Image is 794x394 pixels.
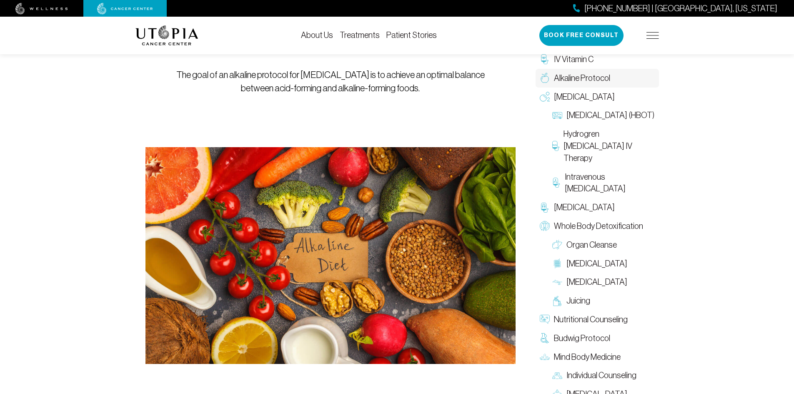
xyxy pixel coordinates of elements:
[164,68,496,95] p: The goal of an alkaline protocol for [MEDICAL_DATA] is to achieve an optimal balance between acid...
[540,73,550,83] img: Alkaline Protocol
[15,3,68,15] img: wellness
[566,276,627,288] span: [MEDICAL_DATA]
[536,217,659,236] a: Whole Body Detoxification
[573,3,777,15] a: [PHONE_NUMBER] | [GEOGRAPHIC_DATA], [US_STATE]
[565,171,654,195] span: Intravenous [MEDICAL_DATA]
[584,3,777,15] span: [PHONE_NUMBER] | [GEOGRAPHIC_DATA], [US_STATE]
[536,310,659,329] a: Nutritional Counseling
[548,168,659,198] a: Intravenous [MEDICAL_DATA]
[536,50,659,69] a: IV Vitamin C
[646,32,659,39] img: icon-hamburger
[540,203,550,213] img: Chelation Therapy
[554,53,594,65] span: IV Vitamin C
[539,25,624,46] button: Book Free Consult
[554,201,615,213] span: [MEDICAL_DATA]
[552,277,562,287] img: Lymphatic Massage
[340,30,380,40] a: Treatments
[552,141,559,151] img: Hydrogren Peroxide IV Therapy
[135,25,198,45] img: logo
[536,329,659,348] a: Budwig Protocol
[554,314,628,326] span: Nutritional Counseling
[566,295,590,307] span: Juicing
[145,147,516,364] img: Alkaline Protocol
[554,220,643,232] span: Whole Body Detoxification
[548,106,659,125] a: [MEDICAL_DATA] (HBOT)
[536,69,659,88] a: Alkaline Protocol
[552,371,562,381] img: Individual Counseling
[301,30,333,40] a: About Us
[540,314,550,324] img: Nutritional Counseling
[554,72,610,84] span: Alkaline Protocol
[552,296,562,306] img: Juicing
[548,125,659,167] a: Hydrogren [MEDICAL_DATA] IV Therapy
[548,273,659,291] a: [MEDICAL_DATA]
[540,221,550,231] img: Whole Body Detoxification
[552,258,562,269] img: Colon Therapy
[540,54,550,64] img: IV Vitamin C
[536,88,659,106] a: [MEDICAL_DATA]
[536,198,659,217] a: [MEDICAL_DATA]
[552,110,562,120] img: Hyperbaric Oxygen Therapy (HBOT)
[566,239,617,251] span: Organ Cleanse
[552,240,562,250] img: Organ Cleanse
[540,333,550,343] img: Budwig Protocol
[564,128,655,164] span: Hydrogren [MEDICAL_DATA] IV Therapy
[540,352,550,362] img: Mind Body Medicine
[566,369,636,381] span: Individual Counseling
[386,30,437,40] a: Patient Stories
[548,291,659,310] a: Juicing
[536,348,659,366] a: Mind Body Medicine
[97,3,153,15] img: cancer center
[548,254,659,273] a: [MEDICAL_DATA]
[566,258,627,270] span: [MEDICAL_DATA]
[540,92,550,102] img: Oxygen Therapy
[548,236,659,254] a: Organ Cleanse
[554,332,610,344] span: Budwig Protocol
[554,91,615,103] span: [MEDICAL_DATA]
[566,109,654,121] span: [MEDICAL_DATA] (HBOT)
[552,178,561,188] img: Intravenous Ozone Therapy
[554,351,621,363] span: Mind Body Medicine
[548,366,659,385] a: Individual Counseling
